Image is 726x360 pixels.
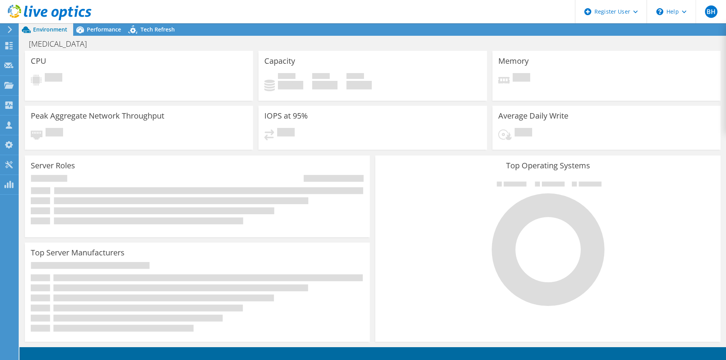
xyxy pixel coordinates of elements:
h4: 0 GiB [312,81,338,89]
span: Free [312,73,330,81]
span: Pending [46,128,63,138]
h3: Top Server Manufacturers [31,248,125,257]
span: Performance [87,26,121,33]
h1: [MEDICAL_DATA] [25,40,99,48]
h3: Top Operating Systems [381,161,714,170]
svg: \n [656,8,663,15]
span: BH [705,5,717,18]
h3: IOPS at 95% [264,112,308,120]
h3: CPU [31,57,46,65]
h3: Server Roles [31,161,75,170]
span: Tech Refresh [141,26,175,33]
span: Environment [33,26,67,33]
h3: Capacity [264,57,295,65]
span: Pending [515,128,532,138]
h3: Memory [498,57,529,65]
span: Pending [277,128,295,138]
h3: Average Daily Write [498,112,568,120]
h4: 0 GiB [346,81,372,89]
span: Total [346,73,364,81]
h3: Peak Aggregate Network Throughput [31,112,164,120]
span: Pending [45,73,62,84]
h4: 0 GiB [278,81,303,89]
span: Pending [513,73,530,84]
span: Used [278,73,295,81]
